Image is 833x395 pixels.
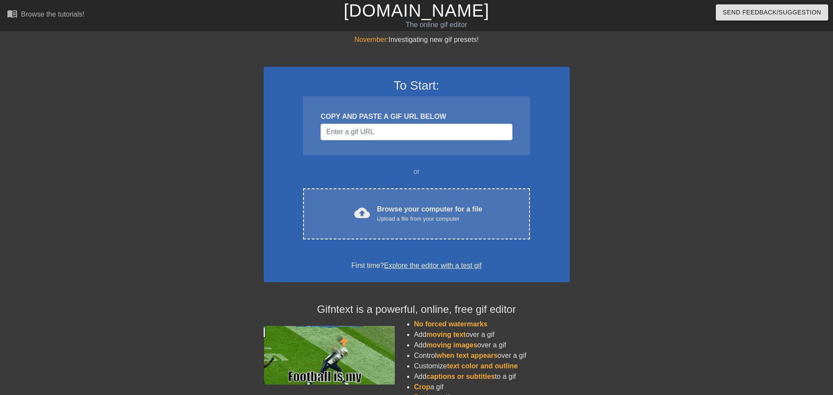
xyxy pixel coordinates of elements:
span: when text appears [436,352,498,359]
li: Control over a gif [414,350,570,361]
a: Explore the editor with a test gif [384,262,481,269]
span: menu_book [7,8,17,19]
span: moving text [426,331,466,338]
img: football_small.gif [264,326,395,385]
span: November: [354,36,388,43]
h3: To Start: [275,78,558,93]
h4: Gifntext is a powerful, online, free gif editor [264,303,570,316]
li: Add over a gif [414,329,570,340]
button: Send Feedback/Suggestion [716,4,828,21]
li: Add over a gif [414,340,570,350]
span: text color and outline [447,362,518,370]
span: No forced watermarks [414,320,488,328]
input: Username [321,124,512,140]
div: or [286,166,547,177]
span: Crop [414,383,430,391]
div: Upload a file from your computer [377,215,482,223]
div: Browse your computer for a file [377,204,482,223]
span: captions or subtitles [426,373,495,380]
span: moving images [426,341,477,349]
div: First time? [275,260,558,271]
li: Customize [414,361,570,371]
div: Browse the tutorials! [21,10,84,18]
div: Investigating new gif presets! [264,35,570,45]
div: The online gif editor [282,20,591,30]
span: cloud_upload [354,205,370,221]
a: [DOMAIN_NAME] [344,1,489,20]
a: Browse the tutorials! [7,8,84,22]
span: Send Feedback/Suggestion [723,7,821,18]
li: Add to a gif [414,371,570,382]
li: a gif [414,382,570,392]
div: COPY AND PASTE A GIF URL BELOW [321,111,512,122]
